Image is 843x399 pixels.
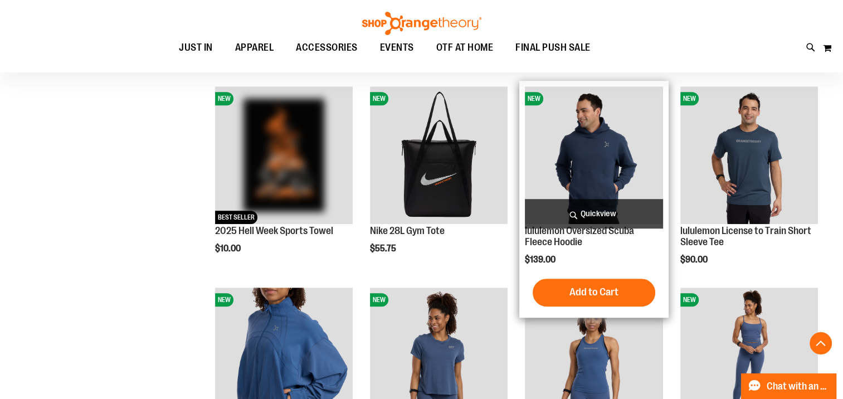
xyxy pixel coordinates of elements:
[370,293,388,306] span: NEW
[515,35,591,60] span: FINAL PUSH SALE
[224,35,285,61] a: APPAREL
[235,35,274,60] span: APPAREL
[525,92,543,105] span: NEW
[767,381,830,392] span: Chat with an Expert
[569,286,618,298] span: Add to Cart
[680,92,699,105] span: NEW
[209,81,358,282] div: product
[680,225,811,247] a: lululemon License to Train Short Sleeve Tee
[680,255,709,265] span: $90.00
[215,86,353,226] a: OTF 2025 Hell Week Event RetailNEWBEST SELLER
[533,279,655,306] button: Add to Cart
[215,293,233,306] span: NEW
[179,35,213,60] span: JUST IN
[285,35,369,61] a: ACCESSORIES
[436,35,494,60] span: OTF AT HOME
[741,373,837,399] button: Chat with an Expert
[425,35,505,61] a: OTF AT HOME
[525,86,662,226] a: lululemon Oversized Scuba Fleece HoodieNEW
[370,92,388,105] span: NEW
[360,12,483,35] img: Shop Orangetheory
[380,35,414,60] span: EVENTS
[519,81,668,318] div: product
[369,35,425,61] a: EVENTS
[680,293,699,306] span: NEW
[370,244,398,254] span: $55.75
[370,225,445,236] a: Nike 28L Gym Tote
[296,35,358,60] span: ACCESSORIES
[168,35,224,60] a: JUST IN
[364,81,513,282] div: product
[215,225,333,236] a: 2025 Hell Week Sports Towel
[675,81,823,293] div: product
[525,86,662,224] img: lululemon Oversized Scuba Fleece Hoodie
[680,86,818,226] a: lululemon License to Train Short Sleeve TeeNEW
[525,225,634,247] a: lululemon Oversized Scuba Fleece Hoodie
[810,332,832,354] button: Back To Top
[215,244,242,254] span: $10.00
[504,35,602,61] a: FINAL PUSH SALE
[215,211,257,224] span: BEST SELLER
[215,86,353,224] img: OTF 2025 Hell Week Event Retail
[215,92,233,105] span: NEW
[525,199,662,228] a: Quickview
[680,86,818,224] img: lululemon License to Train Short Sleeve Tee
[525,255,557,265] span: $139.00
[370,86,508,226] a: Nike 28L Gym ToteNEW
[370,86,508,224] img: Nike 28L Gym Tote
